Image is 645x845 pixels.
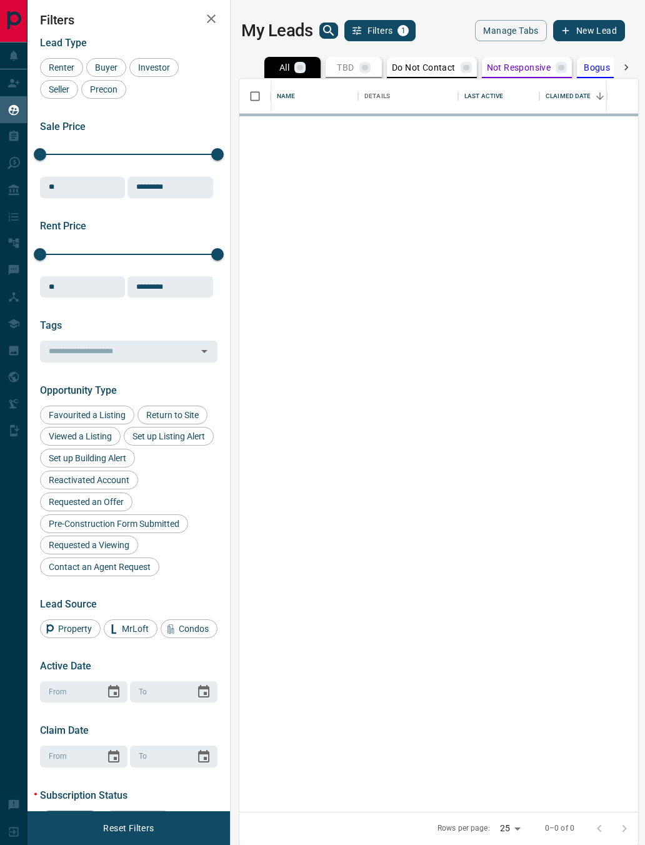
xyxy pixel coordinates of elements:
div: Requested a Viewing [40,536,138,554]
div: Contact an Agent Request [40,557,159,576]
h2: Filters [40,12,217,27]
div: Condos [161,619,217,638]
p: All [279,63,289,72]
div: Claimed Date [539,79,624,114]
div: Renter [40,58,83,77]
button: New Lead [553,20,625,41]
span: Set up Listing Alert [128,431,209,441]
span: Active Date [40,660,91,672]
p: Do Not Contact [392,63,456,72]
button: Choose date [191,679,216,704]
button: Manage Tabs [475,20,546,41]
div: Details [364,79,390,114]
p: 0–0 of 0 [545,823,574,834]
div: Name [277,79,296,114]
span: Seller [44,84,74,94]
span: Favourited a Listing [44,410,130,420]
div: 25 [495,819,525,837]
div: Name [271,79,358,114]
div: Precon [81,80,126,99]
span: Requested a Viewing [44,540,134,550]
span: Requested an Offer [44,497,128,507]
span: Investor [134,62,174,72]
p: Rows per page: [437,823,490,834]
div: Requested an Offer [40,492,132,511]
span: Reactivated Account [44,475,134,485]
span: Subscription Status [40,789,127,801]
button: search button [319,22,338,39]
span: MrLoft [117,624,153,634]
button: Choose date [101,744,126,769]
div: Seller [40,80,78,99]
span: Claim Date [40,724,89,736]
div: Set up Building Alert [40,449,135,467]
span: Renter [44,62,79,72]
button: Choose date [101,679,126,704]
button: Choose date [191,744,216,769]
span: Condos [174,624,213,634]
p: TBD [337,63,354,72]
div: Property [40,619,101,638]
div: Last Active [464,79,503,114]
button: Filters1 [344,20,416,41]
span: Lead Source [40,598,97,610]
button: Sort [591,87,609,105]
span: Return to Site [142,410,203,420]
span: Opportunity Type [40,384,117,396]
div: Set up Listing Alert [124,427,214,446]
div: Favourited a Listing [40,406,134,424]
span: Set up Building Alert [44,453,131,463]
div: Viewed a Listing [40,427,121,446]
span: Contact an Agent Request [44,562,155,572]
div: Claimed Date [546,79,591,114]
div: Details [358,79,458,114]
span: Sale Price [40,121,86,132]
div: Buyer [86,58,126,77]
div: Investor [129,58,179,77]
span: Lead Type [40,37,87,49]
span: Property [54,624,96,634]
h1: My Leads [241,21,313,41]
div: Reactivated Account [40,471,138,489]
span: 1 [399,26,407,35]
span: Tags [40,319,62,331]
span: Rent Price [40,220,86,232]
button: Open [196,342,213,360]
span: Buyer [91,62,122,72]
p: Not Responsive [487,63,551,72]
button: Reset Filters [95,817,162,839]
div: Pre-Construction Form Submitted [40,514,188,533]
span: Pre-Construction Form Submitted [44,519,184,529]
div: MrLoft [104,619,157,638]
span: Precon [86,84,122,94]
p: Bogus [584,63,610,72]
div: Return to Site [137,406,207,424]
div: Last Active [458,79,539,114]
span: Viewed a Listing [44,431,116,441]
